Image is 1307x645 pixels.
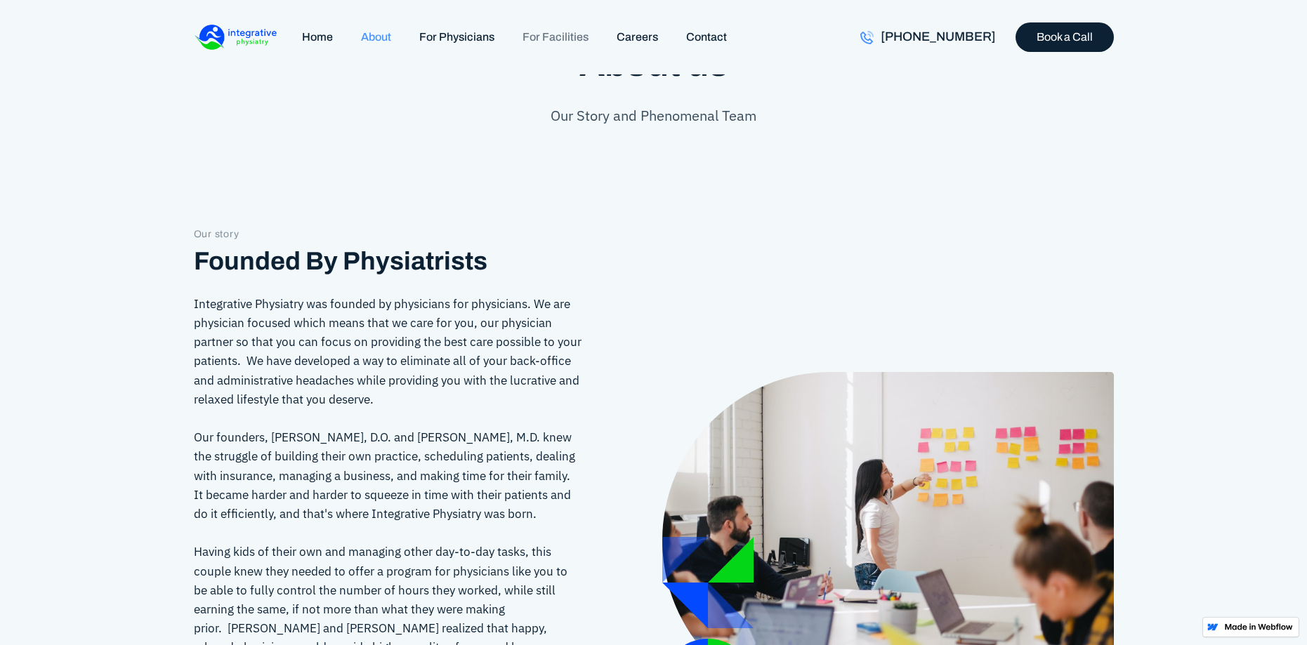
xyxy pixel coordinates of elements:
[1016,22,1114,51] a: Book a Call
[508,22,603,52] a: For Facilities
[288,22,347,52] a: Home
[846,22,1010,53] a: [PHONE_NUMBER]
[1224,623,1293,630] img: Made in Webflow
[194,18,278,57] a: home
[194,229,239,241] div: Our story
[194,247,487,276] h3: Founded By Physiatrists
[603,22,672,52] a: Careers
[405,22,508,52] a: For Physicians
[881,29,996,45] div: [PHONE_NUMBER]
[672,22,741,52] a: Contact
[347,22,405,52] a: About
[551,105,756,127] p: Our Story and Phenomenal Team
